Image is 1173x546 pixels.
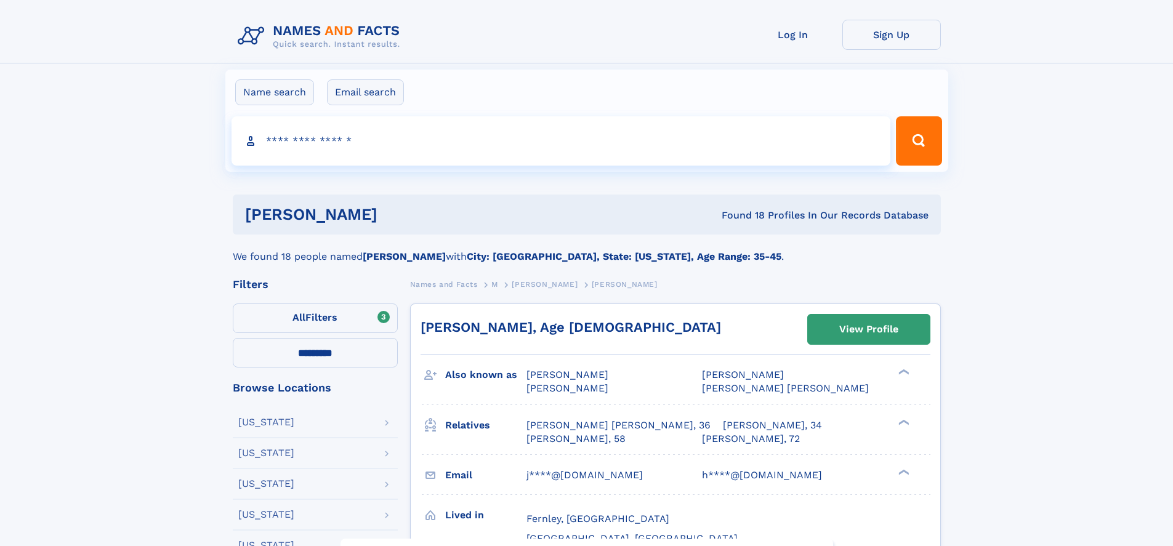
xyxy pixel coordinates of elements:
[445,364,526,385] h3: Also known as
[702,432,800,446] a: [PERSON_NAME], 72
[235,79,314,105] label: Name search
[512,276,578,292] a: [PERSON_NAME]
[238,479,294,489] div: [US_STATE]
[238,448,294,458] div: [US_STATE]
[895,418,910,426] div: ❯
[808,315,930,344] a: View Profile
[549,209,929,222] div: Found 18 Profiles In Our Records Database
[445,505,526,526] h3: Lived in
[526,432,626,446] a: [PERSON_NAME], 58
[233,279,398,290] div: Filters
[526,382,608,394] span: [PERSON_NAME]
[723,419,822,432] a: [PERSON_NAME], 34
[895,368,910,376] div: ❯
[702,369,784,380] span: [PERSON_NAME]
[467,251,781,262] b: City: [GEOGRAPHIC_DATA], State: [US_STATE], Age Range: 35-45
[491,280,498,289] span: M
[512,280,578,289] span: [PERSON_NAME]
[233,20,410,53] img: Logo Names and Facts
[526,513,669,524] span: Fernley, [GEOGRAPHIC_DATA]
[238,510,294,520] div: [US_STATE]
[410,276,478,292] a: Names and Facts
[245,207,550,222] h1: [PERSON_NAME]
[292,311,305,323] span: All
[592,280,658,289] span: [PERSON_NAME]
[233,303,398,333] label: Filters
[842,20,941,50] a: Sign Up
[445,415,526,436] h3: Relatives
[744,20,842,50] a: Log In
[839,315,898,343] div: View Profile
[895,468,910,476] div: ❯
[491,276,498,292] a: M
[526,532,738,544] span: [GEOGRAPHIC_DATA], [GEOGRAPHIC_DATA]
[896,116,941,166] button: Search Button
[421,319,721,335] a: [PERSON_NAME], Age [DEMOGRAPHIC_DATA]
[327,79,404,105] label: Email search
[233,382,398,393] div: Browse Locations
[363,251,446,262] b: [PERSON_NAME]
[702,382,869,394] span: [PERSON_NAME] [PERSON_NAME]
[526,369,608,380] span: [PERSON_NAME]
[526,419,711,432] a: [PERSON_NAME] [PERSON_NAME], 36
[445,465,526,486] h3: Email
[238,417,294,427] div: [US_STATE]
[233,235,941,264] div: We found 18 people named with .
[232,116,891,166] input: search input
